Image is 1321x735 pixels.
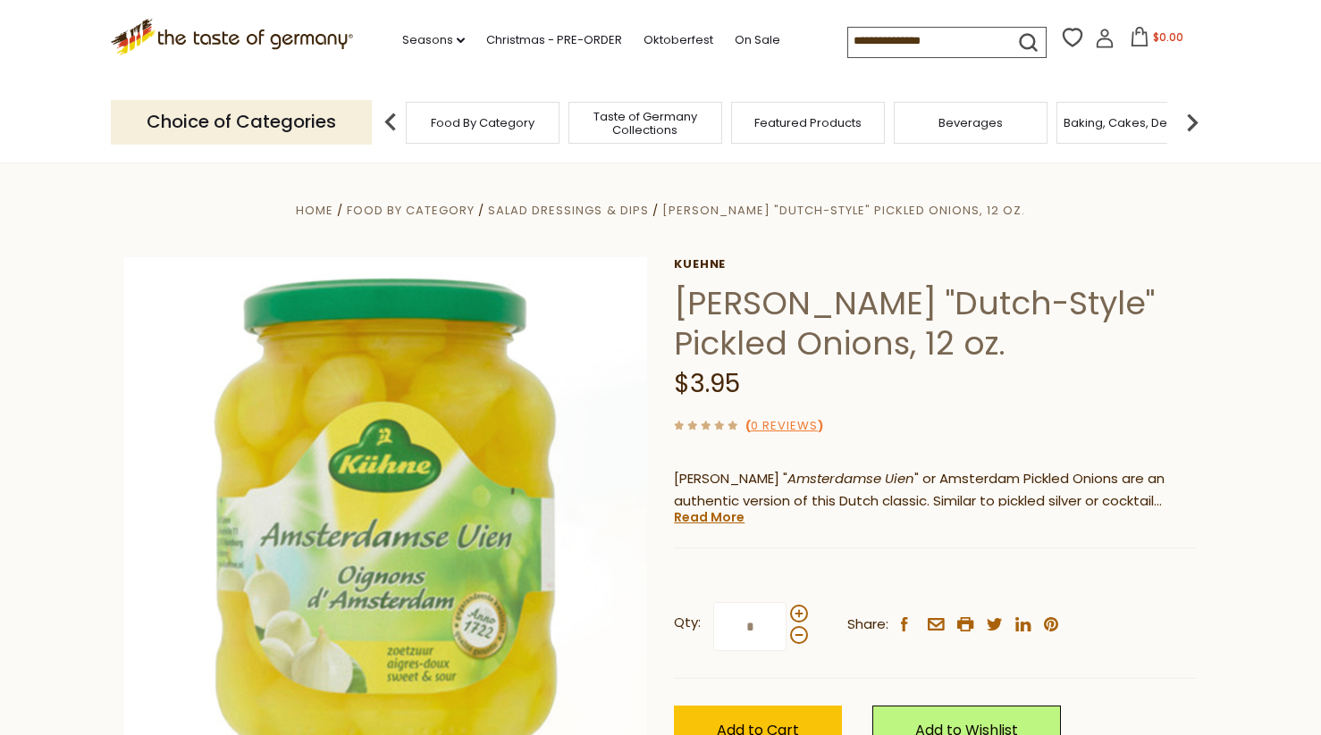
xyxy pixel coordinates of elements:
[751,417,818,436] a: 0 Reviews
[745,417,823,434] span: ( )
[1118,27,1194,54] button: $0.00
[787,469,914,488] em: Amsterdamse Uien
[674,508,745,526] a: Read More
[847,614,888,636] span: Share:
[431,116,534,129] a: Food By Category
[574,110,717,137] a: Taste of Germany Collections
[674,366,740,401] span: $3.95
[754,116,862,129] a: Featured Products
[674,612,701,634] strong: Qty:
[296,202,333,219] a: Home
[735,30,780,50] a: On Sale
[402,30,465,50] a: Seasons
[488,202,648,219] a: Salad Dressings & Dips
[644,30,713,50] a: Oktoberfest
[1153,29,1183,45] span: $0.00
[674,468,1197,513] p: [PERSON_NAME] " " or Amsterdam Pickled Onions are an authentic version of this Dutch classic. Sim...
[674,283,1197,363] h1: [PERSON_NAME] "Dutch-Style" Pickled Onions, 12 oz.
[662,202,1025,219] a: [PERSON_NAME] "Dutch-Style" Pickled Onions, 12 oz.
[373,104,408,140] img: previous arrow
[111,100,372,144] p: Choice of Categories
[1174,104,1210,140] img: next arrow
[486,30,622,50] a: Christmas - PRE-ORDER
[713,602,787,651] input: Qty:
[938,116,1003,129] a: Beverages
[1064,116,1202,129] a: Baking, Cakes, Desserts
[674,257,1197,271] a: Kuehne
[347,202,475,219] a: Food By Category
